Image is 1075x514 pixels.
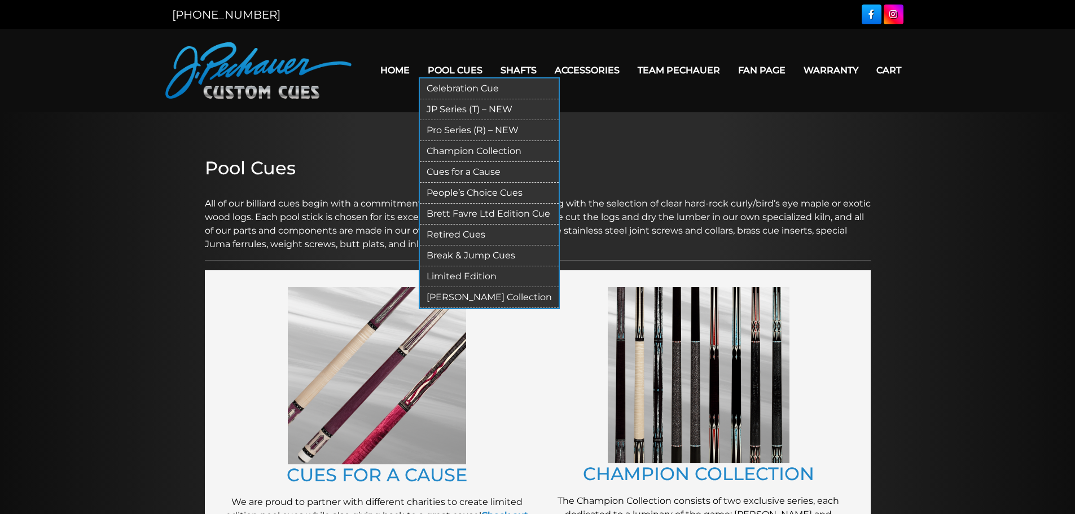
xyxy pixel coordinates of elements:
[287,464,467,486] a: CUES FOR A CAUSE
[172,8,280,21] a: [PHONE_NUMBER]
[420,141,559,162] a: Champion Collection
[492,56,546,85] a: Shafts
[795,56,867,85] a: Warranty
[420,183,559,204] a: People’s Choice Cues
[420,287,559,308] a: [PERSON_NAME] Collection
[420,225,559,245] a: Retired Cues
[419,56,492,85] a: Pool Cues
[420,162,559,183] a: Cues for a Cause
[420,266,559,287] a: Limited Edition
[420,204,559,225] a: Brett Favre Ltd Edition Cue
[371,56,419,85] a: Home
[867,56,910,85] a: Cart
[546,56,629,85] a: Accessories
[729,56,795,85] a: Fan Page
[420,99,559,120] a: JP Series (T) – NEW
[420,78,559,99] a: Celebration Cue
[629,56,729,85] a: Team Pechauer
[420,245,559,266] a: Break & Jump Cues
[420,120,559,141] a: Pro Series (R) – NEW
[583,463,814,485] a: CHAMPION COLLECTION
[165,42,352,99] img: Pechauer Custom Cues
[205,157,871,179] h2: Pool Cues
[205,183,871,251] p: All of our billiard cues begin with a commitment to total quality control, starting with the sele...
